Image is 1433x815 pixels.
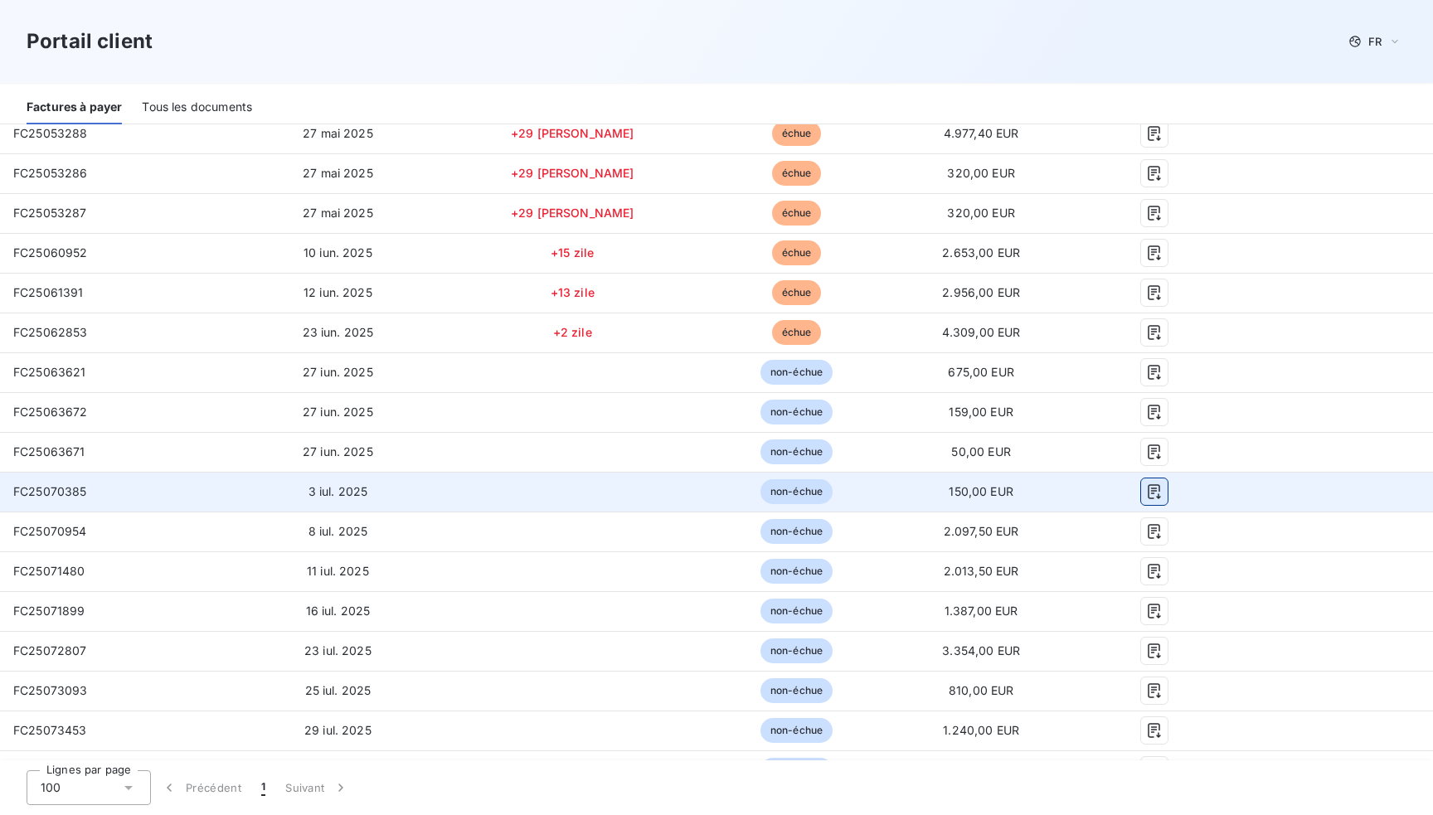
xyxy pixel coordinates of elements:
[772,240,822,265] span: échue
[951,444,1010,458] span: 50,00 EUR
[13,245,88,260] span: FC25060952
[772,201,822,226] span: échue
[942,285,1020,299] span: 2.956,00 EUR
[949,405,1013,419] span: 159,00 EUR
[944,564,1019,578] span: 2.013,50 EUR
[772,280,822,305] span: échue
[772,320,822,345] span: échue
[13,405,88,419] span: FC25063672
[275,770,359,805] button: Suivant
[303,365,373,379] span: 27 iun. 2025
[553,325,592,339] span: +2 zile
[511,126,634,140] span: +29 [PERSON_NAME]
[13,126,88,140] span: FC25053288
[760,718,833,743] span: non-échue
[303,206,373,220] span: 27 mai 2025
[942,245,1020,260] span: 2.653,00 EUR
[13,604,85,618] span: FC25071899
[760,678,833,703] span: non-échue
[306,604,371,618] span: 16 iul. 2025
[27,27,153,56] h3: Portail client
[13,683,88,697] span: FC25073093
[303,325,374,339] span: 23 iun. 2025
[760,400,833,424] span: non-échue
[251,770,275,805] button: 1
[944,126,1019,140] span: 4.977,40 EUR
[41,779,61,796] span: 100
[13,564,85,578] span: FC25071480
[308,524,368,538] span: 8 iul. 2025
[944,524,1019,538] span: 2.097,50 EUR
[13,285,84,299] span: FC25061391
[760,638,833,663] span: non-échue
[947,166,1015,180] span: 320,00 EUR
[13,484,87,498] span: FC25070385
[760,360,833,385] span: non-échue
[13,643,87,657] span: FC25072807
[760,439,833,464] span: non-échue
[772,161,822,186] span: échue
[949,484,1013,498] span: 150,00 EUR
[13,524,87,538] span: FC25070954
[142,90,252,124] div: Tous les documents
[511,166,634,180] span: +29 [PERSON_NAME]
[13,365,86,379] span: FC25063621
[305,683,372,697] span: 25 iul. 2025
[13,166,88,180] span: FC25053286
[151,770,251,805] button: Précédent
[303,444,373,458] span: 27 iun. 2025
[942,325,1021,339] span: 4.309,00 EUR
[303,166,373,180] span: 27 mai 2025
[949,683,1014,697] span: 810,00 EUR
[760,479,833,504] span: non-échue
[511,206,634,220] span: +29 [PERSON_NAME]
[760,559,833,584] span: non-échue
[303,126,373,140] span: 27 mai 2025
[551,245,594,260] span: +15 zile
[760,599,833,623] span: non-échue
[307,564,369,578] span: 11 iul. 2025
[760,758,833,783] span: non-échue
[13,206,87,220] span: FC25053287
[13,325,88,339] span: FC25062853
[27,90,122,124] div: Factures à payer
[942,643,1020,657] span: 3.354,00 EUR
[304,285,372,299] span: 12 iun. 2025
[304,723,372,737] span: 29 iul. 2025
[13,444,85,458] span: FC25063671
[945,604,1018,618] span: 1.387,00 EUR
[308,484,368,498] span: 3 iul. 2025
[947,206,1015,220] span: 320,00 EUR
[760,519,833,544] span: non-échue
[261,779,265,796] span: 1
[304,245,372,260] span: 10 iun. 2025
[943,723,1019,737] span: 1.240,00 EUR
[304,643,372,657] span: 23 iul. 2025
[13,723,87,737] span: FC25073453
[772,121,822,146] span: échue
[551,285,595,299] span: +13 zile
[1368,35,1382,48] span: FR
[303,405,373,419] span: 27 iun. 2025
[948,365,1014,379] span: 675,00 EUR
